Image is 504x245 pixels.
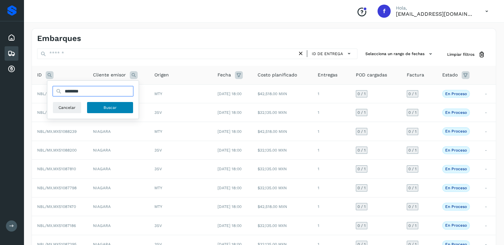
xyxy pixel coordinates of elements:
td: - [480,84,496,103]
span: 0 / 1 [408,92,417,96]
td: - [480,103,496,122]
span: [DATE] 18:00 [218,148,241,153]
span: [DATE] 18:00 [218,92,241,96]
td: $32,135.00 MXN [252,178,312,197]
span: MTY [154,92,162,96]
p: facturacion@expresssanjavier.com [396,11,475,17]
span: NBL/MX.MX51087810 [37,167,76,171]
span: 0 / 1 [357,92,366,96]
span: Fecha [218,71,231,78]
p: En proceso [445,186,467,190]
td: - [480,178,496,197]
span: ID de entrega [312,51,343,57]
h4: Embarques [37,34,81,43]
span: [DATE] 18:00 [218,223,241,228]
td: 1 [312,216,351,235]
td: - [480,160,496,178]
div: Cuentas por cobrar [5,62,18,76]
span: NBL/MX.MX51088239 [37,129,77,134]
span: 0 / 1 [408,205,417,209]
p: Hola, [396,5,475,11]
span: [DATE] 18:00 [218,129,241,134]
p: En proceso [445,167,467,171]
td: NIAGARA [88,122,149,141]
span: NBL/MX.MX51087470 [37,204,76,209]
button: Selecciona un rango de fechas [363,49,437,59]
td: $42,518.00 MXN [252,84,312,103]
td: $42,518.00 MXN [252,122,312,141]
span: 0 / 1 [408,186,417,190]
span: 0 / 1 [357,148,366,152]
span: 0 / 1 [357,205,366,209]
span: 0 / 1 [408,167,417,171]
span: [DATE] 18:00 [218,110,241,115]
td: 1 [312,84,351,103]
span: [DATE] 18:00 [218,167,241,171]
span: Limpiar filtros [447,51,474,57]
span: MTY [154,204,162,209]
span: NBL/MX.MX51087725 [37,110,77,115]
td: 1 [312,103,351,122]
td: 1 [312,178,351,197]
td: NIAGARA [88,141,149,159]
div: Inicio [5,31,18,45]
td: $32,135.00 MXN [252,160,312,178]
td: - [480,216,496,235]
span: 0 / 1 [357,224,366,228]
span: 3SV [154,167,162,171]
span: 0 / 1 [408,148,417,152]
td: $32,135.00 MXN [252,216,312,235]
span: 3SV [154,223,162,228]
td: $42,518.00 MXN [252,197,312,216]
p: En proceso [445,110,467,115]
span: 0 / 1 [357,186,366,190]
td: NIAGARA [88,178,149,197]
span: Factura [407,71,424,78]
td: $32,135.00 MXN [252,141,312,159]
span: 0 / 1 [357,130,366,133]
td: - [480,141,496,159]
td: NIAGARA [88,216,149,235]
span: 0 / 1 [357,111,366,114]
span: [DATE] 18:00 [218,186,241,190]
td: 1 [312,122,351,141]
div: Embarques [5,46,18,61]
span: Origen [154,71,169,78]
span: POD cargadas [356,71,387,78]
span: Costo planificado [258,71,297,78]
span: 3SV [154,110,162,115]
td: - [480,122,496,141]
span: 0 / 1 [408,224,417,228]
span: Estado [442,71,458,78]
span: MTY [154,129,162,134]
td: NIAGARA [88,197,149,216]
span: NBL/MX.MX51088200 [37,148,77,153]
span: [DATE] 18:00 [218,204,241,209]
td: 1 [312,141,351,159]
button: ID de entrega [310,49,355,58]
p: En proceso [445,148,467,153]
span: NBL/MX.MX51087798 [37,186,77,190]
p: En proceso [445,204,467,209]
span: Entregas [318,71,337,78]
button: Limpiar filtros [442,49,491,61]
td: 1 [312,197,351,216]
span: NBL/MX.MX51087994 [37,92,77,96]
span: 0 / 1 [408,130,417,133]
span: 3SV [154,148,162,153]
p: En proceso [445,223,467,228]
span: 0 / 1 [408,111,417,114]
td: - [480,197,496,216]
span: NBL/MX.MX51087186 [37,223,76,228]
span: ID [37,71,42,78]
span: MTY [154,186,162,190]
td: $32,135.00 MXN [252,103,312,122]
td: 1 [312,160,351,178]
span: Cliente emisor [93,71,126,78]
p: En proceso [445,129,467,133]
span: 0 / 1 [357,167,366,171]
p: En proceso [445,92,467,96]
td: NIAGARA [88,160,149,178]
